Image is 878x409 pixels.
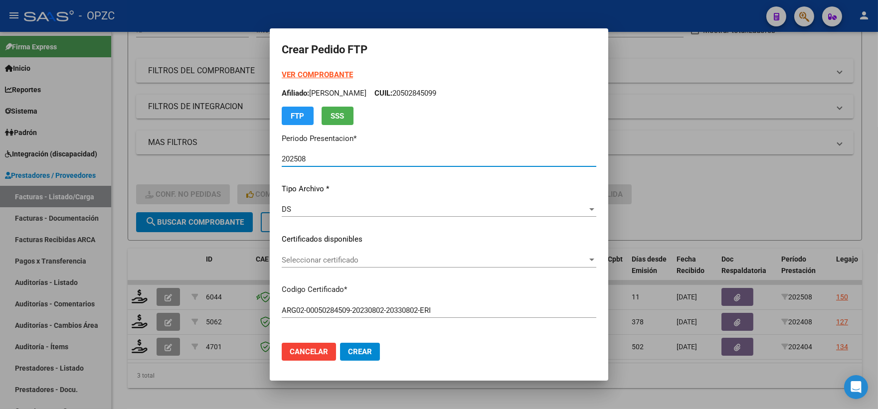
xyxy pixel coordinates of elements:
p: Certificados disponibles [282,234,596,245]
p: Codigo Certificado [282,284,596,295]
span: Afiliado: [282,89,309,98]
div: Open Intercom Messenger [844,375,868,399]
button: SSS [322,107,353,125]
p: Fec. Vencimiento del Certificado [282,335,596,346]
button: Crear [340,343,380,361]
span: CUIL: [374,89,392,98]
p: Periodo Presentacion [282,133,596,144]
span: Cancelar [290,347,328,356]
p: Tipo Archivo * [282,183,596,195]
span: SSS [331,112,345,121]
h2: Crear Pedido FTP [282,40,596,59]
span: Crear [348,347,372,356]
span: DS [282,205,291,214]
span: FTP [291,112,305,121]
p: [PERSON_NAME] 20502845099 [282,88,596,99]
span: Seleccionar certificado [282,256,587,265]
button: Cancelar [282,343,336,361]
button: FTP [282,107,314,125]
a: VER COMPROBANTE [282,70,353,79]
